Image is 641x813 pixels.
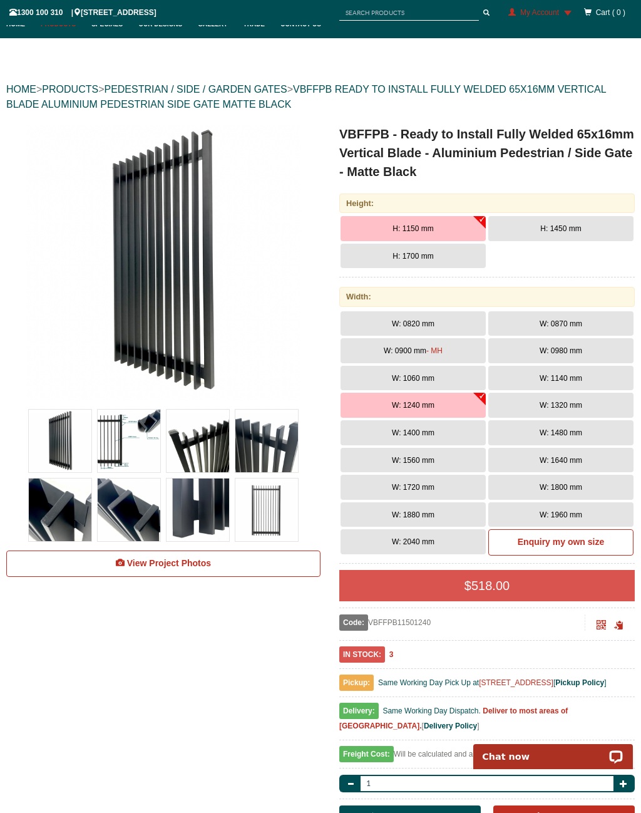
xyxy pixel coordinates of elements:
button: W: 1720 mm [341,475,486,500]
span: W: 0870 mm [540,319,582,328]
span: Cart ( 0 ) [596,8,625,17]
button: W: 0870 mm [488,311,633,336]
span: W: 1880 mm [392,510,434,519]
button: W: 1960 mm [488,502,633,527]
span: W: 0980 mm [540,346,582,355]
button: W: 1400 mm [341,420,486,445]
button: W: 1320 mm [488,393,633,418]
a: PEDESTRIAN / SIDE / GARDEN GATES [104,84,287,95]
button: W: 1880 mm [341,502,486,527]
span: 518.00 [471,579,510,593]
a: View Project Photos [6,551,320,577]
span: IN STOCK: [339,646,385,663]
span: W: 1720 mm [392,483,434,492]
a: VBFFPB - Ready to Install Fully Welded 65x16mm Vertical Blade - Aluminium Pedestrian / Side Gate ... [8,125,319,400]
span: View Project Photos [127,558,211,568]
span: Code: [339,614,368,631]
a: Click to enlarge and scan to share. [597,622,606,631]
span: Freight Cost: [339,746,394,762]
button: H: 1700 mm [341,244,486,269]
span: Same Working Day Pick Up at [ ] [378,678,607,687]
b: 3 [389,650,394,659]
span: 1300 100 310 | [STREET_ADDRESS] [9,8,156,17]
a: Delivery Policy [424,722,477,730]
img: VBFFPB - Ready to Install Fully Welded 65x16mm Vertical Blade - Aluminium Pedestrian / Side Gate ... [98,479,160,541]
a: VBFFPB READY TO INSTALL FULLY WELDED 65X16MM VERTICAL BLADE ALUMINIUM PEDESTRIAN SIDE GATE MATTE ... [6,84,606,110]
span: W: 1060 mm [392,374,434,383]
span: W: 1800 mm [540,483,582,492]
img: VBFFPB - Ready to Install Fully Welded 65x16mm Vertical Blade - Aluminium Pedestrian / Side Gate ... [235,479,298,541]
div: Will be calculated and added automatically before the order is placed. [339,747,635,769]
div: $ [339,570,635,601]
span: W: 1640 mm [540,456,582,465]
button: W: 2040 mm [341,529,486,554]
button: W: 1640 mm [488,448,633,473]
div: Width: [339,287,635,306]
img: VBFFPB - Ready to Install Fully Welded 65x16mm Vertical Blade - Aluminium Pedestrian / Side Gate ... [235,410,298,472]
div: VBFFPB11501240 [339,614,585,631]
span: W: 1480 mm [540,428,582,437]
a: PRODUCTS [42,84,98,95]
a: HOME [6,84,36,95]
button: H: 1150 mm [341,216,486,241]
span: W: 1960 mm [540,510,582,519]
span: W: 0900 mm [384,346,443,355]
img: VBFFPB - Ready to Install Fully Welded 65x16mm Vertical Blade - Aluminium Pedestrian / Side Gate ... [26,125,301,400]
h1: VBFFPB - Ready to Install Fully Welded 65x16mm Vertical Blade - Aluminium Pedestrian / Side Gate ... [339,125,635,181]
button: W: 0980 mm [488,338,633,363]
img: VBFFPB - Ready to Install Fully Welded 65x16mm Vertical Blade - Aluminium Pedestrian / Side Gate ... [167,479,229,541]
a: Enquiry my own size [488,529,633,556]
a: [STREET_ADDRESS] [479,678,553,687]
span: - MH [426,346,443,355]
b: Enquiry my own size [518,537,604,547]
button: H: 1450 mm [488,216,633,241]
div: [ ] [339,703,635,740]
button: W: 1560 mm [341,448,486,473]
button: W: 1800 mm [488,475,633,500]
span: Pickup: [339,675,374,691]
img: VBFFPB - Ready to Install Fully Welded 65x16mm Vertical Blade - Aluminium Pedestrian / Side Gate ... [29,410,91,472]
button: W: 1240 mm [341,393,486,418]
span: W: 1320 mm [540,401,582,410]
a: Pickup Policy [555,678,604,687]
span: W: 2040 mm [392,537,434,546]
img: VBFFPB - Ready to Install Fully Welded 65x16mm Vertical Blade - Aluminium Pedestrian / Side Gate ... [167,410,229,472]
span: W: 0820 mm [392,319,434,328]
span: H: 1700 mm [392,252,433,261]
span: H: 1150 mm [392,224,433,233]
span: My Account [520,8,559,17]
span: H: 1450 mm [540,224,581,233]
span: Click to copy the URL [614,621,623,630]
span: W: 1400 mm [392,428,434,437]
b: Deliver to most areas of [GEOGRAPHIC_DATA]. [339,707,568,730]
button: W: 1140 mm [488,366,633,391]
span: Delivery: [339,703,379,719]
img: VBFFPB - Ready to Install Fully Welded 65x16mm Vertical Blade - Aluminium Pedestrian / Side Gate ... [98,410,160,472]
iframe: LiveChat chat widget [465,730,641,769]
span: W: 1140 mm [540,374,582,383]
button: W: 0820 mm [341,311,486,336]
span: W: 1240 mm [392,401,434,410]
div: > > > [6,70,635,125]
input: SEARCH PRODUCTS [339,5,479,21]
img: VBFFPB - Ready to Install Fully Welded 65x16mm Vertical Blade - Aluminium Pedestrian / Side Gate ... [29,479,91,541]
button: W: 0900 mm- MH [341,338,486,363]
span: Same Working Day Dispatch. [382,707,481,715]
span: W: 1560 mm [392,456,434,465]
button: W: 1060 mm [341,366,486,391]
button: W: 1480 mm [488,420,633,445]
div: Height: [339,194,635,213]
